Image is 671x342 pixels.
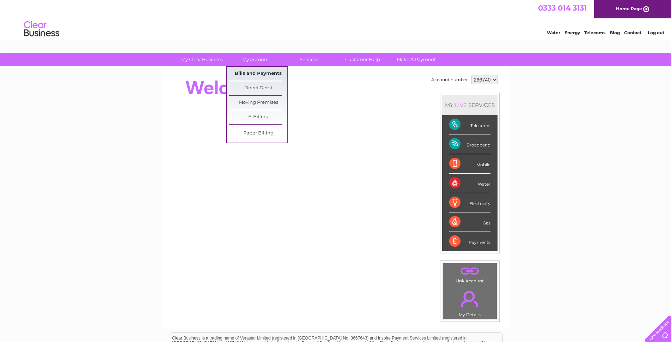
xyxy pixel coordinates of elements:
[226,53,285,66] a: My Account
[449,193,490,212] div: Electricity
[442,95,498,115] div: MY SERVICES
[547,30,560,35] a: Water
[449,212,490,232] div: Gas
[280,53,338,66] a: Services
[334,53,392,66] a: Customer Help
[24,18,60,40] img: logo.png
[229,96,287,110] a: Moving Premises
[449,174,490,193] div: Water
[229,67,287,81] a: Bills and Payments
[445,265,495,277] a: .
[429,74,470,86] td: Account number
[584,30,605,35] a: Telecoms
[173,53,231,66] a: My Clear Business
[538,4,587,12] a: 0333 014 3131
[443,263,497,285] td: Link Account
[229,81,287,95] a: Direct Debit
[449,154,490,174] div: Mobile
[648,30,664,35] a: Log out
[387,53,445,66] a: Make A Payment
[169,4,502,34] div: Clear Business is a trading name of Verastar Limited (registered in [GEOGRAPHIC_DATA] No. 3667643...
[449,134,490,154] div: Broadband
[449,115,490,134] div: Telecoms
[453,102,468,108] div: LIVE
[610,30,620,35] a: Blog
[449,232,490,251] div: Payments
[229,110,287,124] a: E-Billing
[229,126,287,140] a: Paper Billing
[445,287,495,311] a: .
[443,285,497,319] td: My Details
[565,30,580,35] a: Energy
[624,30,641,35] a: Contact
